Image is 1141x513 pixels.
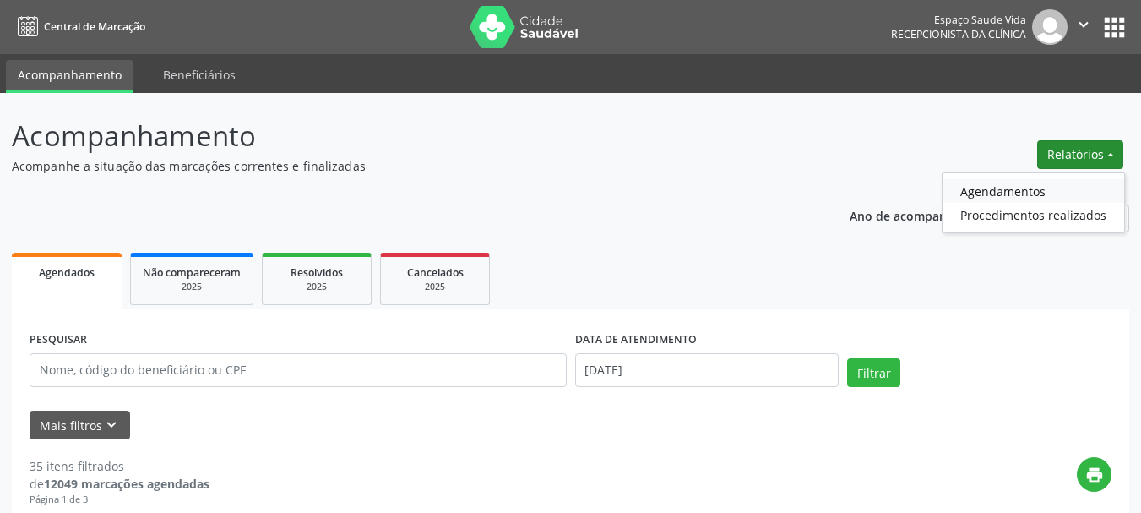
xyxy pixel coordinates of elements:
[274,281,359,293] div: 2025
[151,60,247,90] a: Beneficiários
[30,493,209,507] div: Página 1 de 3
[30,457,209,475] div: 35 itens filtrados
[1074,15,1093,34] i: 
[1085,466,1104,484] i: print
[575,353,839,387] input: Selecione um intervalo
[850,205,999,226] p: Ano de acompanhamento
[291,265,343,280] span: Resolvidos
[847,358,900,387] button: Filtrar
[143,281,241,293] div: 2025
[942,172,1125,233] ul: Relatórios
[1068,9,1100,45] button: 
[575,327,697,353] label: DATA DE ATENDIMENTO
[12,115,794,157] p: Acompanhamento
[39,265,95,280] span: Agendados
[102,416,121,434] i: keyboard_arrow_down
[1037,140,1123,169] button: Relatórios
[12,157,794,175] p: Acompanhe a situação das marcações correntes e finalizadas
[143,265,241,280] span: Não compareceram
[30,353,567,387] input: Nome, código do beneficiário ou CPF
[407,265,464,280] span: Cancelados
[44,476,209,492] strong: 12049 marcações agendadas
[1100,13,1129,42] button: apps
[943,203,1124,226] a: Procedimentos realizados
[6,60,133,93] a: Acompanhamento
[1032,9,1068,45] img: img
[891,13,1026,27] div: Espaço Saude Vida
[30,475,209,493] div: de
[30,327,87,353] label: PESQUISAR
[30,411,130,440] button: Mais filtroskeyboard_arrow_down
[1077,457,1111,492] button: print
[891,27,1026,41] span: Recepcionista da clínica
[393,281,477,293] div: 2025
[943,179,1124,203] a: Agendamentos
[12,13,145,41] a: Central de Marcação
[44,19,145,34] span: Central de Marcação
